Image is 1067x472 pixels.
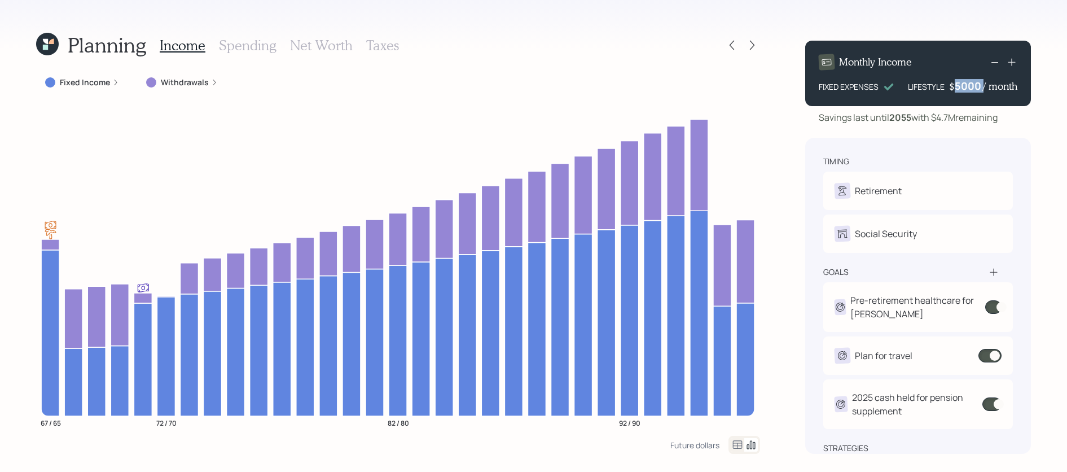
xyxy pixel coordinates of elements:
[219,37,276,54] h3: Spending
[908,81,945,93] div: LIFESTYLE
[955,79,983,93] div: 5000
[855,184,902,198] div: Retirement
[850,294,986,321] div: Pre-retirement healthcare for [PERSON_NAME]
[619,418,640,427] tspan: 92 / 90
[388,418,409,427] tspan: 82 / 80
[839,56,912,68] h4: Monthly Income
[823,156,849,167] div: timing
[855,227,917,241] div: Social Security
[156,418,177,427] tspan: 72 / 70
[949,80,955,93] h4: $
[290,37,353,54] h3: Net Worth
[41,418,61,427] tspan: 67 / 65
[823,443,868,454] div: strategies
[670,440,719,451] div: Future dollars
[889,111,911,124] b: 2055
[819,111,998,124] div: Savings last until with $4.7M remaining
[68,33,146,57] h1: Planning
[983,80,1017,93] h4: / month
[819,81,879,93] div: FIXED EXPENSES
[60,77,110,88] label: Fixed Income
[823,266,849,278] div: goals
[855,349,912,362] div: Plan for travel
[160,37,205,54] h3: Income
[366,37,399,54] h3: Taxes
[161,77,209,88] label: Withdrawals
[852,391,983,418] div: 2025 cash held for pension supplement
